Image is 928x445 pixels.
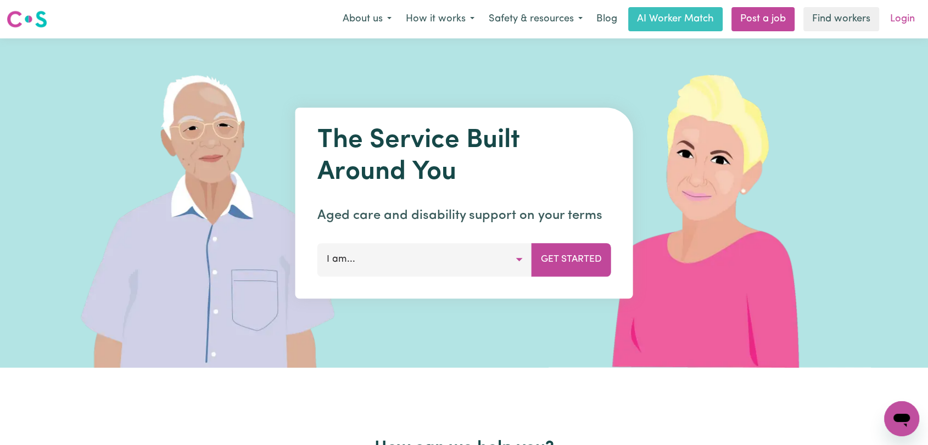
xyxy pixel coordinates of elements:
a: Post a job [731,7,795,31]
iframe: Button to launch messaging window [884,401,919,436]
a: Blog [590,7,624,31]
a: Login [884,7,921,31]
img: Careseekers logo [7,9,47,29]
button: Safety & resources [482,8,590,31]
a: Careseekers logo [7,7,47,32]
button: I am... [317,243,532,276]
button: About us [336,8,399,31]
h1: The Service Built Around You [317,125,611,188]
button: How it works [399,8,482,31]
p: Aged care and disability support on your terms [317,206,611,226]
a: Find workers [803,7,879,31]
a: AI Worker Match [628,7,723,31]
button: Get Started [532,243,611,276]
